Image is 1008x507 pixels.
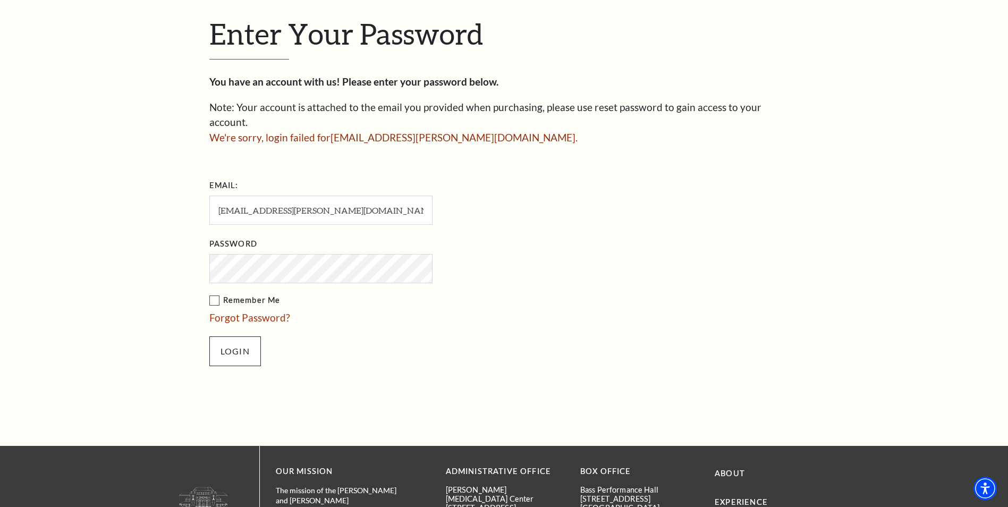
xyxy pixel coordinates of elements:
input: Required [209,196,433,225]
label: Email: [209,179,239,192]
p: Note: Your account is attached to the email you provided when purchasing, please use reset passwo... [209,100,799,130]
strong: You have an account with us! [209,75,340,88]
a: Forgot Password? [209,311,290,324]
p: Administrative Office [446,465,564,478]
p: Bass Performance Hall [580,485,699,494]
span: Enter Your Password [209,16,483,50]
p: [PERSON_NAME][MEDICAL_DATA] Center [446,485,564,504]
p: BOX OFFICE [580,465,699,478]
label: Password [209,238,257,251]
strong: Please enter your password below. [342,75,498,88]
input: Submit button [209,336,261,366]
p: [STREET_ADDRESS] [580,494,699,503]
label: Remember Me [209,294,539,307]
span: We're sorry, login failed for [EMAIL_ADDRESS][PERSON_NAME][DOMAIN_NAME] . [209,131,578,143]
div: Accessibility Menu [973,477,997,500]
a: About [715,469,745,478]
a: Experience [715,497,768,506]
p: OUR MISSION [276,465,409,478]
